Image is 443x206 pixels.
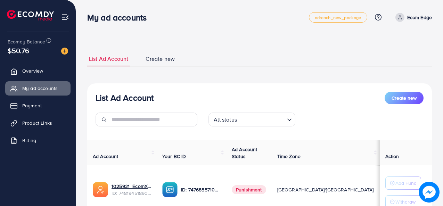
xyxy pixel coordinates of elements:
span: $50.76 [8,46,29,56]
span: Punishment [232,185,266,194]
h3: My ad accounts [87,13,152,23]
img: logo [7,10,54,20]
span: Your BC ID [162,153,186,160]
button: Add Fund [385,176,421,190]
button: Create new [385,92,424,104]
span: My ad accounts [22,85,58,92]
span: Overview [22,67,43,74]
span: adreach_new_package [315,15,361,20]
img: image [419,182,440,203]
div: Search for option [208,113,295,126]
p: ID: 7476855710303879169 [181,186,221,194]
input: Search for option [239,113,284,125]
p: Add Fund [395,179,417,187]
span: Ad Account [93,153,118,160]
a: Overview [5,64,71,78]
span: Ad Account Status [232,146,257,160]
a: Product Links [5,116,71,130]
div: <span class='underline'>1025921_EcomXperts_1742026135919</span></br>7481945189062393873 [112,183,151,197]
span: Create new [392,94,417,101]
span: All status [212,115,238,125]
a: 1025921_EcomXperts_1742026135919 [112,183,151,190]
a: Billing [5,133,71,147]
img: menu [61,13,69,21]
span: Billing [22,137,36,144]
span: Product Links [22,120,52,126]
a: Ecom Edge [393,13,432,22]
span: List Ad Account [89,55,128,63]
span: [GEOGRAPHIC_DATA]/[GEOGRAPHIC_DATA] [277,186,374,193]
h3: List Ad Account [96,93,154,103]
img: ic-ba-acc.ded83a64.svg [162,182,178,197]
span: Time Zone [277,153,301,160]
span: Payment [22,102,42,109]
a: Payment [5,99,71,113]
p: Withdraw [395,198,416,206]
a: My ad accounts [5,81,71,95]
span: Create new [146,55,175,63]
img: image [61,48,68,55]
span: ID: 7481945189062393873 [112,190,151,197]
a: adreach_new_package [309,12,367,23]
img: ic-ads-acc.e4c84228.svg [93,182,108,197]
span: Ecomdy Balance [8,38,45,45]
p: Ecom Edge [407,13,432,22]
span: Action [385,153,399,160]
